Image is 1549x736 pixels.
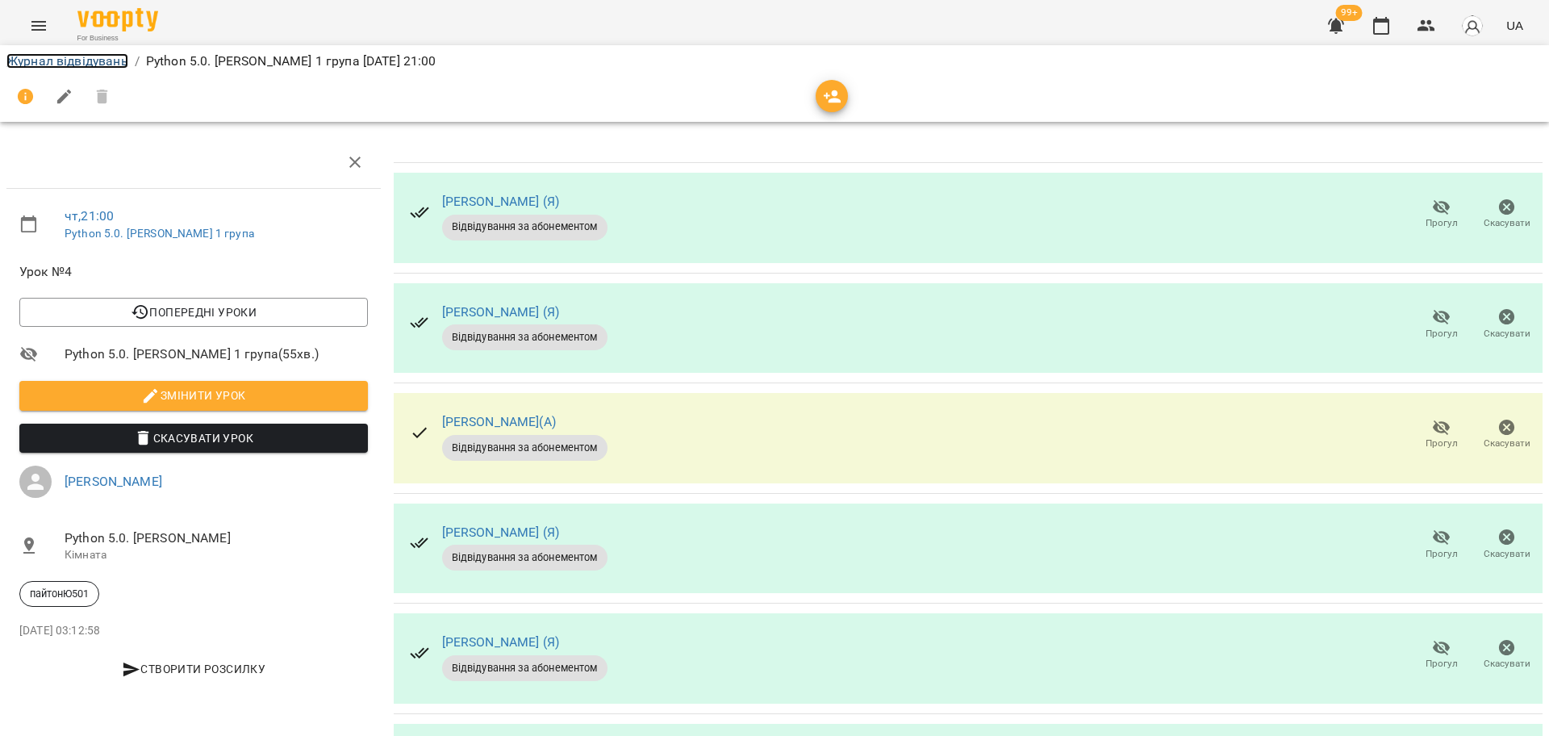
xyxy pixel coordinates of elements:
[1426,657,1458,671] span: Прогул
[1409,302,1474,347] button: Прогул
[1474,192,1539,237] button: Скасувати
[1474,412,1539,458] button: Скасувати
[19,6,58,45] button: Menu
[442,414,556,429] a: [PERSON_NAME](А)
[442,194,560,209] a: [PERSON_NAME] (Я)
[1484,547,1530,561] span: Скасувати
[65,529,368,548] span: Python 5.0. [PERSON_NAME]
[1500,10,1530,40] button: UA
[65,345,368,364] span: Python 5.0. [PERSON_NAME] 1 група ( 55 хв. )
[32,429,355,448] span: Скасувати Урок
[442,550,607,565] span: Відвідування за абонементом
[146,52,436,71] p: Python 5.0. [PERSON_NAME] 1 група [DATE] 21:00
[1484,657,1530,671] span: Скасувати
[1409,523,1474,568] button: Прогул
[1426,216,1458,230] span: Прогул
[442,661,607,675] span: Відвідування за абонементом
[442,634,560,650] a: [PERSON_NAME] (Я)
[1506,17,1523,34] span: UA
[1426,327,1458,341] span: Прогул
[442,441,607,455] span: Відвідування за абонементом
[1409,633,1474,678] button: Прогул
[1336,5,1363,21] span: 99+
[1484,437,1530,450] span: Скасувати
[6,53,128,69] a: Журнал відвідувань
[32,303,355,322] span: Попередні уроки
[442,525,560,540] a: [PERSON_NAME] (Я)
[135,52,140,71] li: /
[442,330,607,345] span: Відвідування за абонементом
[6,52,1543,71] nav: breadcrumb
[65,227,254,240] a: Python 5.0. [PERSON_NAME] 1 група
[1409,192,1474,237] button: Прогул
[1409,412,1474,458] button: Прогул
[1461,15,1484,37] img: avatar_s.png
[1474,523,1539,568] button: Скасувати
[442,220,607,234] span: Відвідування за абонементом
[19,424,368,453] button: Скасувати Урок
[1474,633,1539,678] button: Скасувати
[19,654,368,684] button: Створити розсилку
[20,587,98,601] span: пайтонЮ501
[1426,437,1458,450] span: Прогул
[19,623,368,639] p: [DATE] 03:12:58
[32,386,355,405] span: Змінити урок
[442,304,560,320] a: [PERSON_NAME] (Я)
[77,33,158,44] span: For Business
[1474,302,1539,347] button: Скасувати
[65,547,368,563] p: Кімната
[1426,547,1458,561] span: Прогул
[19,581,99,607] div: пайтонЮ501
[26,659,361,679] span: Створити розсилку
[1484,327,1530,341] span: Скасувати
[1484,216,1530,230] span: Скасувати
[19,262,368,282] span: Урок №4
[19,298,368,327] button: Попередні уроки
[65,208,114,224] a: чт , 21:00
[65,474,162,489] a: [PERSON_NAME]
[19,381,368,410] button: Змінити урок
[77,8,158,31] img: Voopty Logo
